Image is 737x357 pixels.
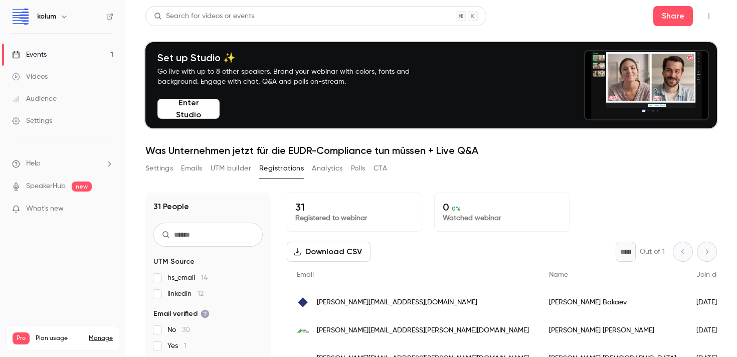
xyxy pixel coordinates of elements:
button: Emails [181,160,202,176]
button: Analytics [312,160,343,176]
div: Search for videos or events [154,11,254,22]
div: Videos [12,72,48,82]
button: Registrations [259,160,304,176]
div: Settings [12,116,52,126]
span: Yes [167,341,187,351]
span: 14 [201,274,208,281]
a: SpeakerHub [26,181,66,192]
span: linkedin [167,289,204,299]
div: Events [12,50,47,60]
span: 12 [198,290,204,297]
span: No [167,325,190,335]
p: Go live with up to 8 other speakers. Brand your webinar with colors, fonts and background. Engage... [157,67,433,87]
li: help-dropdown-opener [12,158,113,169]
span: hs_email [167,273,208,283]
span: UTM Source [153,257,195,267]
button: Download CSV [287,242,371,262]
span: new [72,182,92,192]
p: 0 [443,201,561,213]
span: 30 [182,326,190,333]
button: UTM builder [211,160,251,176]
div: Audience [12,94,57,104]
span: Pro [13,332,30,344]
h1: Was Unternehmen jetzt für die EUDR-Compliance tun müssen + Live Q&A [145,144,717,156]
p: Out of 1 [640,247,665,257]
button: Settings [145,160,173,176]
span: Plan usage [36,334,83,342]
div: [PERSON_NAME] Bakaev [539,288,686,316]
span: Help [26,158,41,169]
div: [PERSON_NAME] [PERSON_NAME] [539,316,686,344]
img: hd-fittings.com [297,296,309,308]
p: 31 [295,201,414,213]
a: Manage [89,334,113,342]
img: kolum [13,9,29,25]
span: Join date [696,271,727,278]
button: CTA [374,160,387,176]
img: duerr-technik.de [297,324,309,336]
button: Share [653,6,693,26]
button: Polls [351,160,365,176]
span: [PERSON_NAME][EMAIL_ADDRESS][PERSON_NAME][DOMAIN_NAME] [317,325,529,336]
span: 1 [184,342,187,349]
button: Enter Studio [157,99,220,119]
span: Email verified [153,309,210,319]
span: [PERSON_NAME][EMAIL_ADDRESS][DOMAIN_NAME] [317,297,477,308]
span: Email [297,271,314,278]
h4: Set up Studio ✨ [157,52,433,64]
p: Watched webinar [443,213,561,223]
span: What's new [26,204,64,214]
iframe: Noticeable Trigger [101,205,113,214]
h6: kolum [37,12,56,22]
p: Registered to webinar [295,213,414,223]
h1: 31 People [153,201,189,213]
span: 0 % [452,205,461,212]
span: Name [549,271,568,278]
